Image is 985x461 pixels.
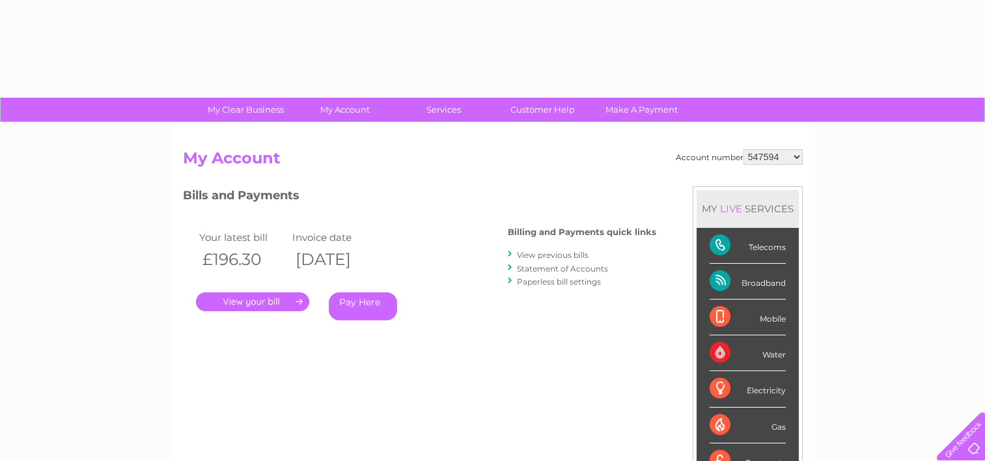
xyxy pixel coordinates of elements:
[710,371,786,407] div: Electricity
[697,190,799,227] div: MY SERVICES
[289,229,383,246] td: Invoice date
[289,246,383,273] th: [DATE]
[710,264,786,300] div: Broadband
[196,292,309,311] a: .
[517,277,601,286] a: Paperless bill settings
[710,408,786,443] div: Gas
[196,229,290,246] td: Your latest bill
[196,246,290,273] th: £196.30
[517,250,589,260] a: View previous bills
[390,98,497,122] a: Services
[291,98,398,122] a: My Account
[508,227,656,237] h4: Billing and Payments quick links
[183,186,656,209] h3: Bills and Payments
[710,228,786,264] div: Telecoms
[676,149,803,165] div: Account number
[489,98,596,122] a: Customer Help
[710,335,786,371] div: Water
[329,292,397,320] a: Pay Here
[588,98,695,122] a: Make A Payment
[717,203,745,215] div: LIVE
[192,98,299,122] a: My Clear Business
[517,264,608,273] a: Statement of Accounts
[183,149,803,174] h2: My Account
[710,300,786,335] div: Mobile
